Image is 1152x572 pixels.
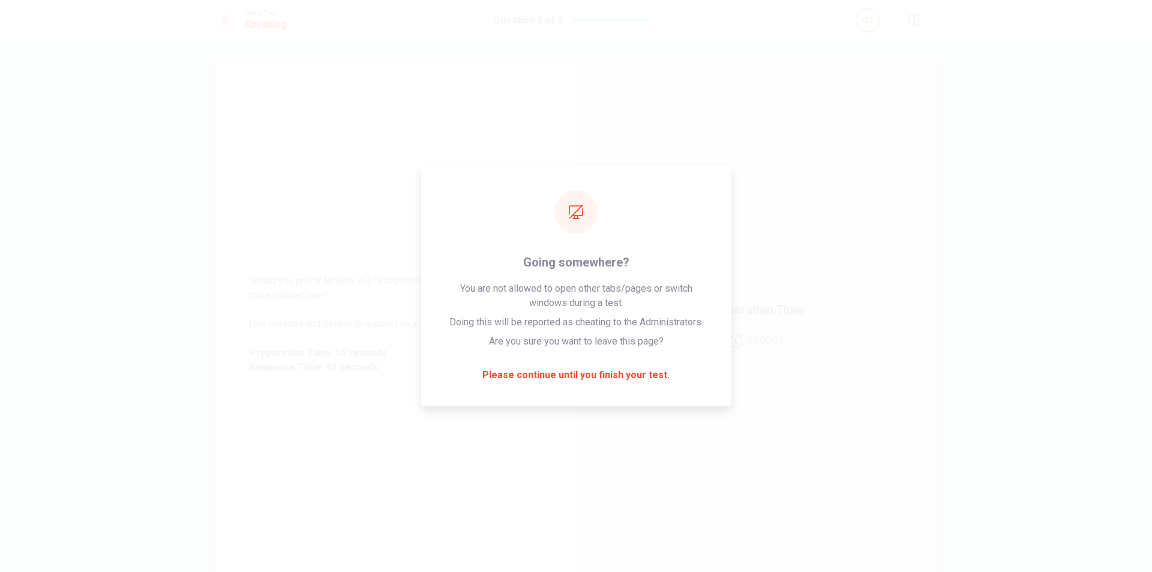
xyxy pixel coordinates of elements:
[250,274,542,303] span: Would you prefer to work in a fast-paced business environment or a more relaxed one?
[250,360,542,375] span: Response Time: 45 seconds
[493,13,563,28] h1: Question 3 of 3
[748,334,784,348] span: 00:00:05
[250,317,542,331] span: Use reasons and details to support your answer.
[250,346,542,360] span: Preparation Time: 15 seconds
[245,17,287,32] h1: Speaking
[709,300,803,319] span: Preparation Time
[245,9,287,17] span: Level Test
